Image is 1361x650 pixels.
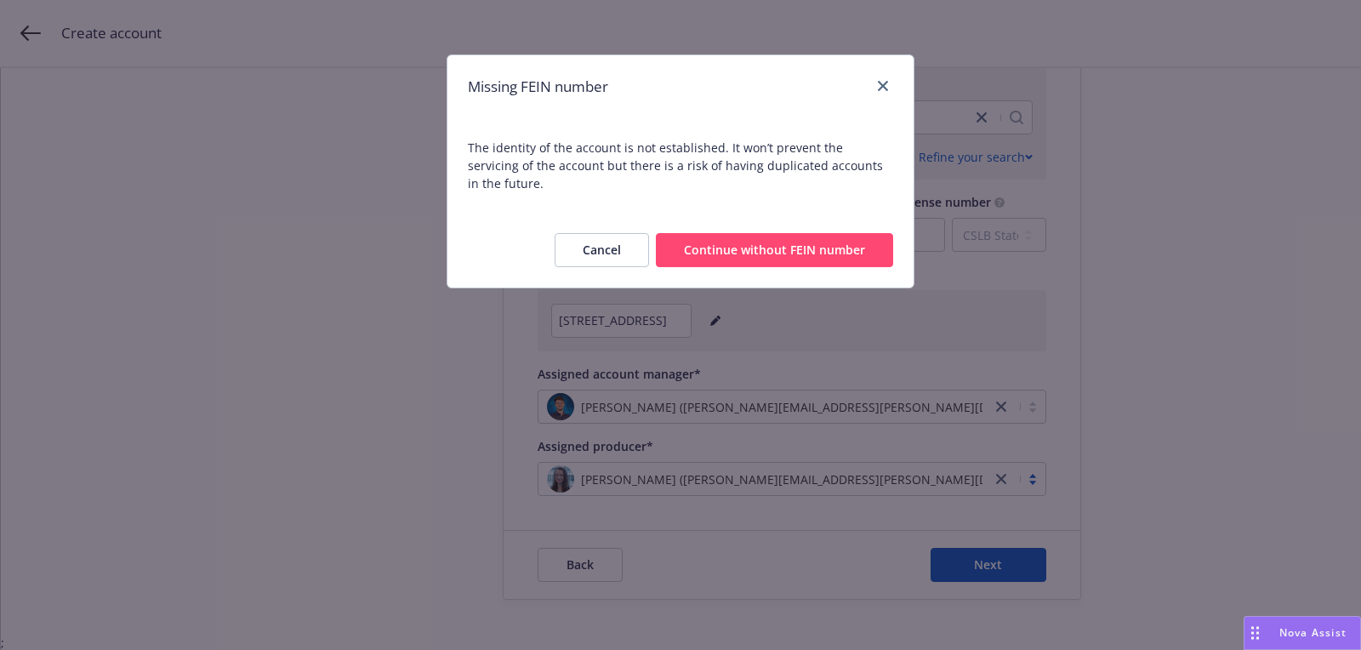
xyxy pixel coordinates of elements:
span: The identity of the account is not established. It won’t prevent the servicing of the account but... [447,118,914,213]
span: Nova Assist [1279,625,1347,640]
button: Continue without FEIN number [656,233,893,267]
button: Cancel [555,233,649,267]
button: Nova Assist [1244,616,1361,650]
h1: Missing FEIN number [468,76,608,98]
a: close [873,76,893,96]
div: Drag to move [1244,617,1266,649]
